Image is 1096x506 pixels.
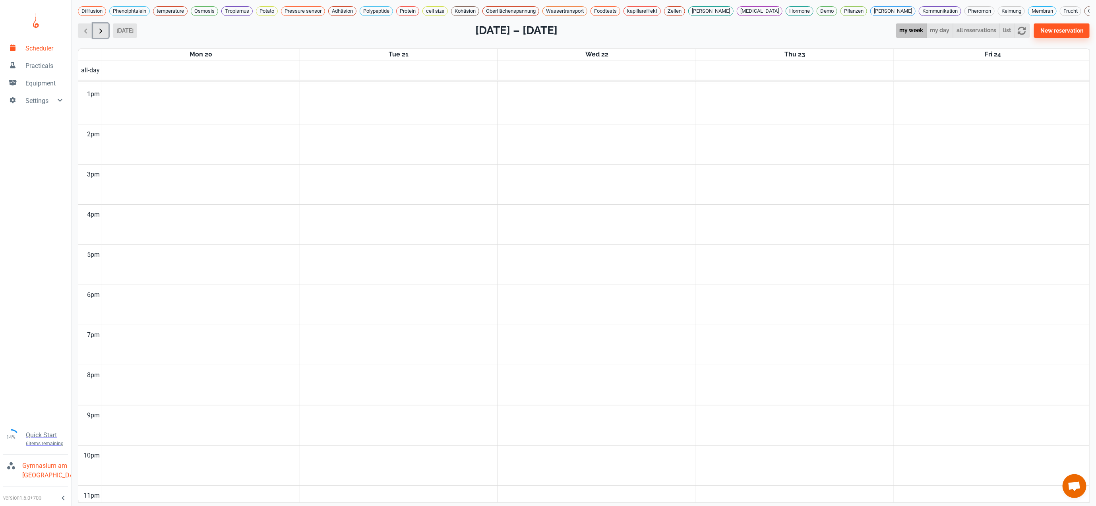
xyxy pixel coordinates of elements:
span: Osmosis [191,7,218,15]
span: Potato [256,7,277,15]
span: Kohäsion [451,7,479,15]
div: Zellen [664,6,685,16]
span: Demo [817,7,837,15]
div: Osmosis [191,6,218,16]
div: temperature [153,6,188,16]
span: Pressure sensor [281,7,325,15]
div: 7pm [86,325,102,345]
span: kapillareffekt [624,7,660,15]
span: [PERSON_NAME] [871,7,915,15]
button: New reservation [1034,23,1090,38]
div: 4pm [86,205,102,225]
span: Keimung [998,7,1024,15]
button: all reservations [953,23,1000,38]
span: Phenolphtalein [110,7,149,15]
div: Polypeptide [360,6,393,16]
div: Pressure sensor [281,6,325,16]
div: Oberflächenspannung [482,6,539,16]
a: October 24, 2025 [984,49,1003,60]
div: Adhäsion [328,6,356,16]
span: cell size [423,7,447,15]
div: Keimung [998,6,1025,16]
div: Chat öffnen [1063,474,1086,498]
span: Membran [1028,7,1056,15]
div: Wassertransport [542,6,587,16]
div: 11pm [82,486,102,506]
div: Frucht [1060,6,1081,16]
a: October 23, 2025 [783,49,807,60]
span: Zellen [664,7,685,15]
span: [PERSON_NAME] [689,7,733,15]
span: Protein [397,7,419,15]
button: refresh [1014,23,1030,38]
div: Tropismus [221,6,253,16]
a: October 22, 2025 [584,49,610,60]
span: all-day [80,66,102,75]
span: Kommunikation [919,7,961,15]
span: [MEDICAL_DATA] [737,7,782,15]
span: Diffusion [78,7,106,15]
button: my day [927,23,953,38]
div: 2pm [86,124,102,144]
span: Adhäsion [329,7,356,15]
span: Polypeptide [360,7,393,15]
h2: [DATE] – [DATE] [475,22,558,39]
div: Foodtests [591,6,620,16]
div: Phenolphtalein [109,6,150,16]
div: Diffusion [78,6,106,16]
div: 5pm [86,245,102,265]
button: my week [896,23,927,38]
div: Hormone [786,6,813,16]
div: [PERSON_NAME] [870,6,916,16]
div: Kohäsion [451,6,479,16]
div: 3pm [86,165,102,184]
div: 6pm [86,285,102,305]
a: October 20, 2025 [188,49,214,60]
div: Potato [256,6,278,16]
div: [MEDICAL_DATA] [737,6,782,16]
button: list [999,23,1015,38]
div: cell size [422,6,448,16]
a: October 21, 2025 [387,49,411,60]
div: 10pm [82,446,102,465]
button: Next week [93,23,108,38]
span: Pheromon [965,7,994,15]
div: 9pm [86,405,102,425]
div: Pheromon [964,6,995,16]
button: Previous week [78,23,93,38]
div: [PERSON_NAME] [688,6,734,16]
div: Demo [817,6,837,16]
span: Pflanzen [841,7,867,15]
span: Frucht [1060,7,1081,15]
span: Hormone [786,7,813,15]
div: Kommunikation [919,6,961,16]
span: temperature [153,7,187,15]
span: Foodtests [591,7,620,15]
div: Protein [396,6,419,16]
div: 1pm [86,84,102,104]
div: Membran [1028,6,1057,16]
div: kapillareffekt [624,6,661,16]
button: [DATE] [113,23,137,38]
span: Oberflächenspannung [483,7,539,15]
div: Pflanzen [840,6,867,16]
div: 8pm [86,365,102,385]
span: Wassertransport [543,7,587,15]
span: Tropismus [222,7,252,15]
